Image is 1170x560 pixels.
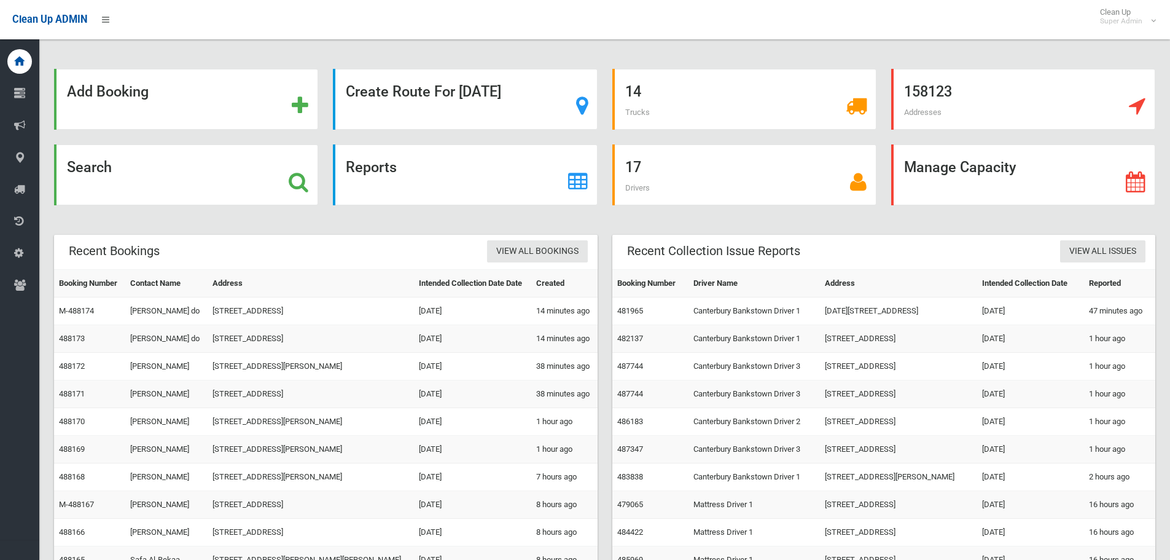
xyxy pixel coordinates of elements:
a: 486183 [617,417,643,426]
td: [DATE] [414,463,531,491]
td: 8 hours ago [531,519,597,546]
a: 482137 [617,334,643,343]
td: [PERSON_NAME] [125,381,208,408]
td: 1 hour ago [1084,381,1155,408]
th: Driver Name [688,270,820,298]
td: Canterbury Bankstown Driver 1 [688,463,820,491]
td: [STREET_ADDRESS][PERSON_NAME] [208,408,414,436]
th: Address [820,270,977,298]
td: 38 minutes ago [531,353,597,381]
td: 1 hour ago [1084,353,1155,381]
th: Intended Collection Date Date [414,270,531,298]
td: [DATE] [977,408,1084,436]
td: 16 hours ago [1084,519,1155,546]
td: [STREET_ADDRESS][PERSON_NAME] [208,436,414,463]
td: [DATE] [414,408,531,436]
td: [DATE] [414,353,531,381]
a: 488168 [59,472,85,481]
td: 14 minutes ago [531,325,597,353]
a: Manage Capacity [891,144,1155,205]
td: Canterbury Bankstown Driver 3 [688,353,820,381]
strong: 17 [625,159,641,176]
td: [STREET_ADDRESS][PERSON_NAME] [208,353,414,381]
a: 488172 [59,361,85,371]
span: Clean Up [1094,7,1155,26]
strong: 158123 [904,83,952,100]
td: [STREET_ADDRESS] [820,408,977,436]
a: 488171 [59,389,85,398]
td: [STREET_ADDRESS] [208,491,414,519]
td: [PERSON_NAME] [125,353,208,381]
td: 1 hour ago [531,408,597,436]
strong: Search [67,159,112,176]
th: Created [531,270,597,298]
td: [DATE][STREET_ADDRESS] [820,298,977,325]
a: Search [54,144,318,205]
td: 1 hour ago [1084,408,1155,436]
td: [DATE] [977,381,1084,408]
td: Mattress Driver 1 [688,519,820,546]
td: [STREET_ADDRESS] [820,353,977,381]
strong: 14 [625,83,641,100]
a: View All Bookings [487,240,588,263]
a: 17 Drivers [612,144,876,205]
td: [STREET_ADDRESS][PERSON_NAME] [820,463,977,491]
th: Intended Collection Date [977,270,1084,298]
td: [PERSON_NAME] [125,463,208,491]
td: [DATE] [977,436,1084,463]
td: Mattress Driver 1 [688,491,820,519]
td: 1 hour ago [531,436,597,463]
th: Contact Name [125,270,208,298]
td: [STREET_ADDRESS] [820,491,977,519]
td: [STREET_ADDRESS] [820,519,977,546]
a: Reports [333,144,597,205]
td: [DATE] [977,519,1084,546]
td: 14 minutes ago [531,298,597,325]
a: 479065 [617,500,643,509]
td: [PERSON_NAME] do [125,325,208,353]
td: [DATE] [414,325,531,353]
td: [PERSON_NAME] do [125,298,208,325]
span: Trucks [625,108,650,117]
td: [PERSON_NAME] [125,519,208,546]
td: [STREET_ADDRESS] [820,325,977,353]
td: Canterbury Bankstown Driver 3 [688,436,820,463]
a: 484422 [617,527,643,537]
header: Recent Collection Issue Reports [612,239,815,263]
span: Clean Up ADMIN [12,14,87,25]
td: [DATE] [414,298,531,325]
td: [DATE] [977,463,1084,491]
a: 488173 [59,334,85,343]
a: 488169 [59,444,85,454]
a: M-488174 [59,306,94,315]
small: Super Admin [1100,17,1142,26]
td: 1 hour ago [1084,325,1155,353]
td: Canterbury Bankstown Driver 1 [688,325,820,353]
td: 7 hours ago [531,463,597,491]
td: [DATE] [977,325,1084,353]
td: [DATE] [414,491,531,519]
strong: Add Booking [67,83,149,100]
a: 488166 [59,527,85,537]
td: 1 hour ago [1084,436,1155,463]
strong: Reports [346,159,397,176]
a: 487744 [617,389,643,398]
td: [DATE] [977,353,1084,381]
td: 8 hours ago [531,491,597,519]
span: Drivers [625,183,650,192]
a: 487744 [617,361,643,371]
a: View All Issues [1060,240,1145,263]
a: 158123 Addresses [891,69,1155,130]
td: 47 minutes ago [1084,298,1155,325]
td: [DATE] [414,436,531,463]
td: Canterbury Bankstown Driver 1 [688,298,820,325]
th: Booking Number [612,270,689,298]
td: [PERSON_NAME] [125,491,208,519]
strong: Create Route For [DATE] [346,83,501,100]
a: 14 Trucks [612,69,876,130]
th: Booking Number [54,270,125,298]
td: [DATE] [414,519,531,546]
td: [STREET_ADDRESS] [208,298,414,325]
td: 2 hours ago [1084,463,1155,491]
a: 481965 [617,306,643,315]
